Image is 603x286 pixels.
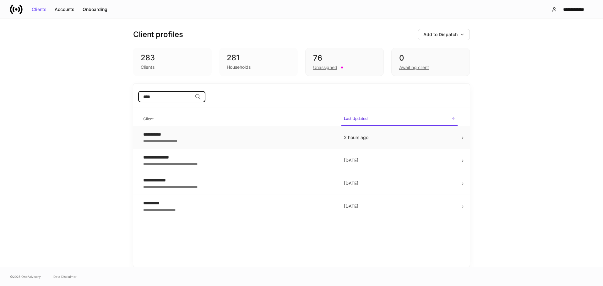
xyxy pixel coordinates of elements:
[344,134,455,141] p: 2 hours ago
[399,64,429,71] div: Awaiting client
[10,274,41,279] span: © 2025 OneAdvisory
[133,30,183,40] h3: Client profiles
[141,64,155,70] div: Clients
[143,116,154,122] h6: Client
[399,53,462,63] div: 0
[344,116,367,121] h6: Last Updated
[313,53,376,63] div: 76
[141,53,204,63] div: 283
[344,157,455,164] p: [DATE]
[32,7,46,12] div: Clients
[227,53,290,63] div: 281
[141,113,336,126] span: Client
[79,4,111,14] button: Onboarding
[313,64,337,71] div: Unassigned
[227,64,251,70] div: Households
[305,48,384,76] div: 76Unassigned
[344,203,455,209] p: [DATE]
[391,48,470,76] div: 0Awaiting client
[418,29,470,40] button: Add to Dispatch
[55,7,74,12] div: Accounts
[83,7,107,12] div: Onboarding
[51,4,79,14] button: Accounts
[341,112,458,126] span: Last Updated
[344,180,455,186] p: [DATE]
[423,32,464,37] div: Add to Dispatch
[53,274,77,279] a: Data Disclaimer
[28,4,51,14] button: Clients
